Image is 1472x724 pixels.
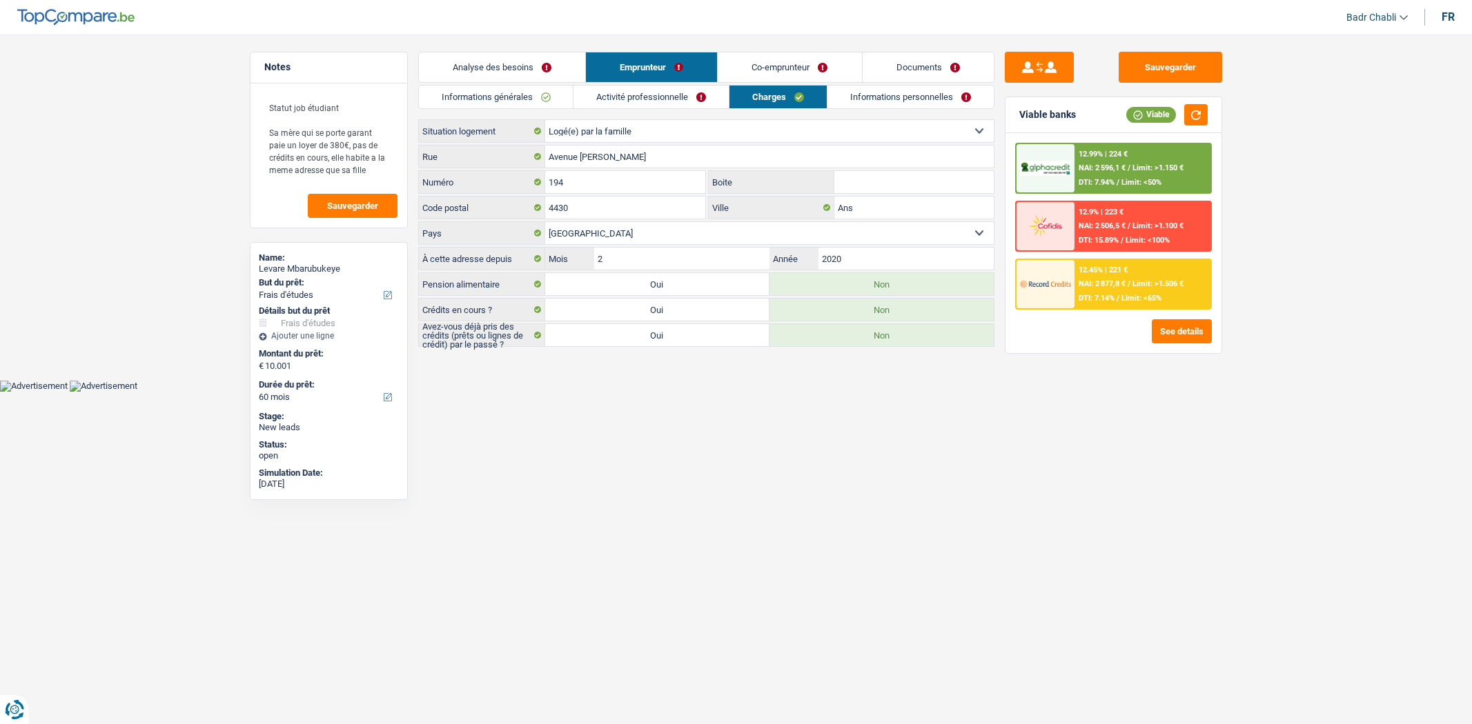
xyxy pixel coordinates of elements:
label: Numéro [419,171,545,193]
span: NAI: 2 596,1 € [1079,163,1126,172]
h5: Notes [264,61,393,73]
label: Rue [419,145,545,168]
img: Advertisement [70,381,137,392]
label: Crédits en cours ? [419,299,545,321]
span: Sauvegarder [327,201,378,210]
span: € [259,361,264,372]
div: Name: [259,252,399,263]
span: NAI: 2 877,8 € [1079,279,1126,288]
img: Record Credits [1020,271,1071,296]
input: AAAA [818,248,993,270]
label: Année [769,248,818,270]
label: Ville [709,197,834,219]
span: / [1128,163,1130,172]
label: Code postal [419,197,545,219]
label: Durée du prêt: [259,379,396,390]
span: / [1128,279,1130,288]
button: See details [1152,319,1212,343]
label: Non [769,299,994,321]
a: Emprunteur [586,52,717,82]
label: Pays [419,222,545,244]
div: Viable [1126,107,1176,122]
span: Badr Chabli [1346,12,1396,23]
label: Oui [545,273,769,295]
a: Charges [729,86,827,108]
label: Oui [545,324,769,346]
label: But du prêt: [259,277,396,288]
span: / [1117,178,1119,187]
div: Status: [259,439,399,450]
label: Avez-vous déjà pris des crédits (prêts ou lignes de crédit) par le passé ? [419,324,545,346]
span: DTI: 7.94% [1079,178,1115,187]
div: Ajouter une ligne [259,331,399,341]
label: Situation logement [419,120,545,142]
label: Montant du prêt: [259,348,396,359]
span: Limit: >1.506 € [1132,279,1184,288]
label: Oui [545,299,769,321]
span: Limit: >1.150 € [1132,163,1184,172]
a: Activité professionnelle [573,86,729,108]
button: Sauvegarder [1119,52,1222,83]
label: Non [769,273,994,295]
span: / [1121,236,1123,245]
div: Simulation Date: [259,467,399,479]
a: Analyse des besoins [419,52,585,82]
div: Levare Mbarubukeye [259,263,399,274]
span: Limit: <50% [1121,178,1161,187]
div: Stage: [259,411,399,422]
div: open [259,450,399,461]
span: / [1128,221,1130,230]
div: Détails but du prêt [259,305,399,316]
img: TopCompare Logo [17,9,135,26]
button: Sauvegarder [308,194,398,218]
div: 12.9% | 223 € [1079,208,1123,217]
span: Limit: >1.100 € [1132,221,1184,230]
span: / [1117,294,1119,303]
a: Informations générales [419,86,573,108]
div: Viable banks [1019,109,1076,121]
div: 12.45% | 221 € [1079,265,1128,274]
span: DTI: 15.89% [1079,236,1119,245]
div: fr [1442,10,1455,23]
span: NAI: 2 506,5 € [1079,221,1126,230]
div: 12.99% | 224 € [1079,150,1128,159]
a: Documents [863,52,994,82]
a: Badr Chabli [1335,6,1408,29]
label: Mois [545,248,594,270]
input: MM [594,248,769,270]
span: Limit: <65% [1121,294,1161,303]
span: DTI: 7.14% [1079,294,1115,303]
span: Limit: <100% [1126,236,1170,245]
label: Non [769,324,994,346]
a: Co-emprunteur [718,52,861,82]
a: Informations personnelles [827,86,994,108]
label: À cette adresse depuis [419,248,545,270]
div: New leads [259,422,399,433]
img: Cofidis [1020,213,1071,239]
label: Boite [709,171,834,193]
label: Pension alimentaire [419,273,545,295]
div: [DATE] [259,479,399,490]
img: AlphaCredit [1020,161,1071,177]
